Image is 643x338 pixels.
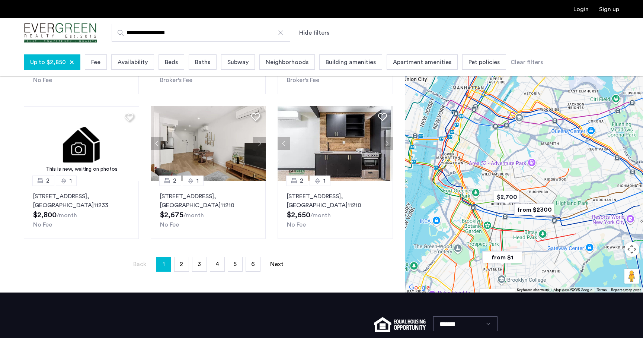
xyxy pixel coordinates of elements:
div: This is new, waiting on photos [28,165,135,173]
span: $2,675 [160,211,183,219]
sub: /month [57,212,77,218]
a: 21[STREET_ADDRESS], [GEOGRAPHIC_DATA]11233No Fee [24,181,139,239]
span: 5 [233,261,237,267]
button: Previous apartment [151,137,163,150]
span: Apartment amenities [393,58,451,67]
button: Next apartment [380,137,393,150]
div: from $2195 [476,287,522,303]
span: 1 [70,176,72,185]
div: $2,700 [491,189,522,205]
div: from $1 [479,249,525,266]
span: Building amenities [326,58,376,67]
span: 2 [46,176,49,185]
div: from $2300 [511,201,557,218]
span: 6 [251,261,255,267]
span: $2,800 [33,211,57,219]
span: Baths [195,58,210,67]
span: Availability [118,58,148,67]
button: Drag Pegman onto the map to open Street View [624,269,639,284]
button: Keyboard shortcuts [517,287,549,293]
button: Map camera controls [624,242,639,257]
img: 1998_638327356911517832.jpeg [278,106,393,181]
a: Report a map error [611,287,641,293]
span: 3 [198,261,201,267]
span: Broker's Fee [160,77,192,83]
sub: /month [310,212,331,218]
img: equal-housing.png [374,317,426,332]
p: [STREET_ADDRESS] 11233 [33,192,129,210]
img: 1998_638367183787745698.jpeg [151,106,266,181]
a: Login [573,6,589,12]
img: Google [407,283,432,293]
sub: /month [183,212,204,218]
a: 21[STREET_ADDRESS], [GEOGRAPHIC_DATA]11210No Fee [278,181,393,239]
span: Up to $2,850 [30,58,66,67]
img: logo [24,19,97,47]
button: Next apartment [253,137,266,150]
a: 21[STREET_ADDRESS], [GEOGRAPHIC_DATA]11210No Fee [151,181,266,239]
span: $2,650 [287,211,310,219]
p: [STREET_ADDRESS] 11210 [160,192,256,210]
a: Open this area in Google Maps (opens a new window) [407,283,432,293]
span: 2 [173,176,176,185]
div: Clear filters [511,58,543,67]
span: Subway [227,58,249,67]
span: Broker's Fee [287,77,319,83]
span: No Fee [287,222,306,228]
span: Back [133,261,146,267]
button: Previous apartment [278,137,290,150]
span: Neighborhoods [266,58,308,67]
span: 2 [180,261,183,267]
span: 2 [300,176,303,185]
span: 1 [163,258,165,270]
button: Show or hide filters [299,28,329,37]
nav: Pagination [24,257,393,272]
img: 2.gif [24,106,139,181]
a: Next [269,257,284,271]
span: No Fee [33,77,52,83]
span: 1 [196,176,199,185]
span: Beds [165,58,178,67]
span: No Fee [33,222,52,228]
p: [STREET_ADDRESS] 11210 [287,192,383,210]
a: This is new, waiting on photos [24,106,139,181]
a: Registration [599,6,619,12]
span: Fee [91,58,100,67]
span: 4 [215,261,219,267]
select: Language select [433,316,498,331]
a: Terms [597,287,607,293]
a: Cazamio Logo [24,19,97,47]
input: Apartment Search [112,24,290,42]
span: No Fee [160,222,179,228]
span: Map data ©2025 Google [553,288,592,292]
span: Pet policies [468,58,500,67]
span: 1 [323,176,326,185]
